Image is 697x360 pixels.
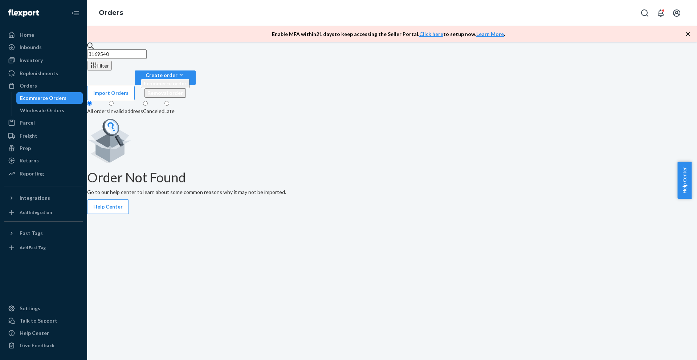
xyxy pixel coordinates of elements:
[20,230,43,237] div: Fast Tags
[4,54,83,66] a: Inventory
[16,105,83,116] a: Wholesale Orders
[20,132,37,139] div: Freight
[4,117,83,129] a: Parcel
[164,101,169,106] input: Late
[20,342,55,349] div: Give Feedback
[144,80,187,86] span: Ecommerce order
[4,68,83,79] a: Replenishments
[20,157,39,164] div: Returns
[147,90,183,96] span: Removal order
[4,192,83,204] button: Integrations
[87,86,135,100] button: Import Orders
[653,6,668,20] button: Open notifications
[4,315,83,327] a: Talk to Support
[20,145,31,152] div: Prep
[109,108,143,115] div: Invalid address
[20,305,40,312] div: Settings
[141,71,189,79] div: Create order
[4,29,83,41] a: Home
[20,329,49,337] div: Help Center
[20,107,64,114] div: Wholesale Orders
[20,244,46,251] div: Add Fast Tag
[4,80,83,92] a: Orders
[20,44,42,51] div: Inbounds
[4,227,83,239] button: Fast Tags
[99,9,123,17] a: Orders
[143,101,148,106] input: Canceled
[4,142,83,154] a: Prep
[87,170,697,185] h1: Order Not Found
[669,6,684,20] button: Open account menu
[4,130,83,142] a: Freight
[141,79,189,88] button: Ecommerce order
[20,57,43,64] div: Inventory
[20,119,35,126] div: Parcel
[20,70,58,77] div: Replenishments
[4,327,83,339] a: Help Center
[68,6,83,20] button: Close Navigation
[20,170,44,177] div: Reporting
[20,31,34,39] div: Home
[20,194,50,202] div: Integrations
[4,168,83,179] a: Reporting
[143,108,164,115] div: Canceled
[20,94,66,102] div: Ecommerce Orders
[90,62,109,69] div: Filter
[16,92,83,104] a: Ecommerce Orders
[93,3,129,24] ol: breadcrumbs
[87,49,147,59] input: Search orders
[87,117,131,163] img: Empty list
[4,41,83,53] a: Inbounds
[87,101,92,106] input: All orders
[4,242,83,254] a: Add Fast Tag
[164,108,175,115] div: Late
[4,155,83,166] a: Returns
[87,61,112,70] button: Filter
[272,31,505,38] p: Enable MFA within 21 days to keep accessing the Seller Portal. to setup now. .
[677,162,692,199] button: Help Center
[8,9,39,17] img: Flexport logo
[20,209,52,215] div: Add Integration
[87,189,697,196] p: Go to our help center to learn about some common reasons why it may not be imported.
[109,101,114,106] input: Invalid address
[637,6,652,20] button: Open Search Box
[144,88,186,98] button: Removal order
[20,82,37,89] div: Orders
[4,207,83,218] a: Add Integration
[476,31,504,37] a: Learn More
[135,70,196,85] button: Create orderEcommerce orderRemoval order
[20,317,57,324] div: Talk to Support
[419,31,443,37] a: Click here
[4,340,83,351] button: Give Feedback
[4,303,83,314] a: Settings
[87,108,109,115] div: All orders
[87,199,129,214] button: Help Center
